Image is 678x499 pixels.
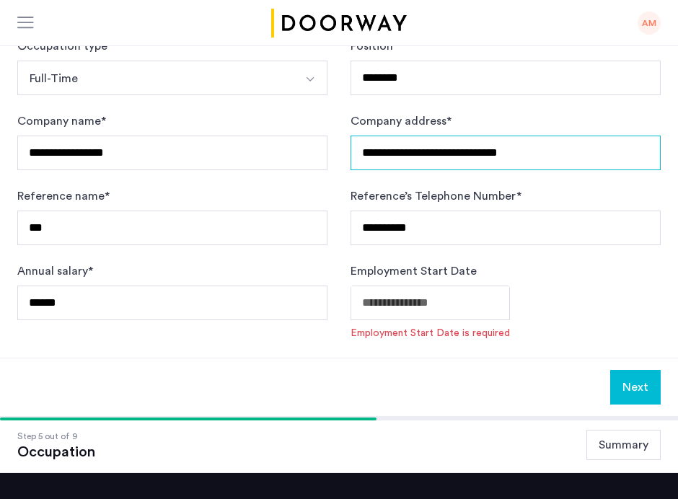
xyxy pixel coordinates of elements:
[351,286,510,320] input: Employment Start Date
[351,326,510,340] span: Employment Start Date is required
[351,112,452,130] label: Company address *
[17,443,95,461] div: Occupation
[17,61,294,95] button: Select option
[586,430,661,460] button: Summary
[304,74,316,85] img: arrow
[638,12,661,35] div: AM
[17,262,93,280] label: Annual salary *
[17,37,113,55] label: Occupation type *
[610,370,661,405] button: Next
[17,112,106,130] label: Company name *
[17,429,95,443] div: Step 5 out of 9
[351,37,398,55] label: Position *
[351,262,477,280] label: Employment Start Date
[268,9,410,37] img: logo
[17,187,110,205] label: Reference name *
[293,61,327,95] button: Select option
[351,187,521,205] label: Reference’s Telephone Number *
[268,9,410,37] a: Cazamio logo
